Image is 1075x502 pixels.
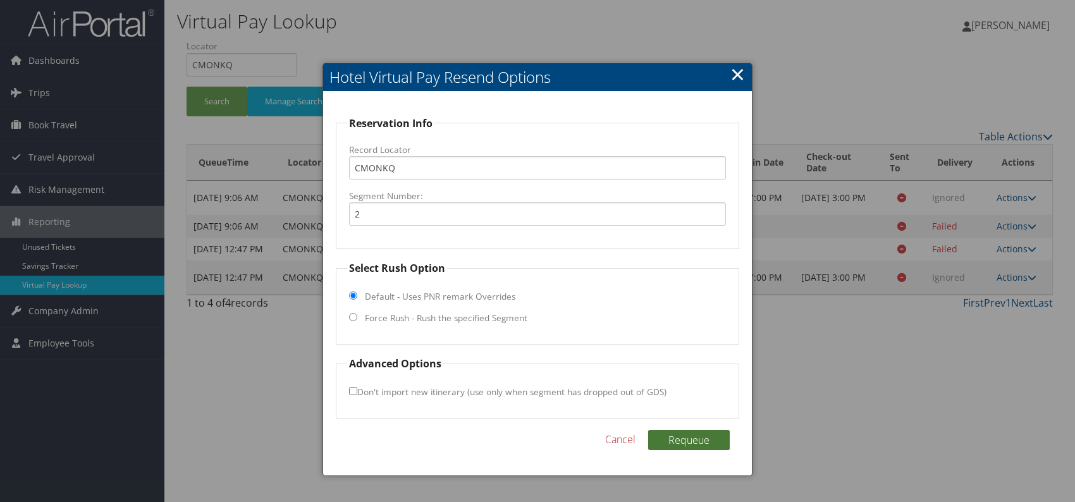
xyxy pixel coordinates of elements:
legend: Advanced Options [347,356,443,371]
label: Default - Uses PNR remark Overrides [365,290,515,303]
label: Record Locator [349,144,726,156]
a: Close [730,61,745,87]
label: Segment Number: [349,190,726,202]
input: Don't import new itinerary (use only when segment has dropped out of GDS) [349,387,357,395]
a: Cancel [605,432,636,447]
label: Don't import new itinerary (use only when segment has dropped out of GDS) [349,380,666,403]
button: Requeue [648,430,730,450]
h2: Hotel Virtual Pay Resend Options [323,63,752,91]
legend: Select Rush Option [347,260,447,276]
legend: Reservation Info [347,116,434,131]
label: Force Rush - Rush the specified Segment [365,312,527,324]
